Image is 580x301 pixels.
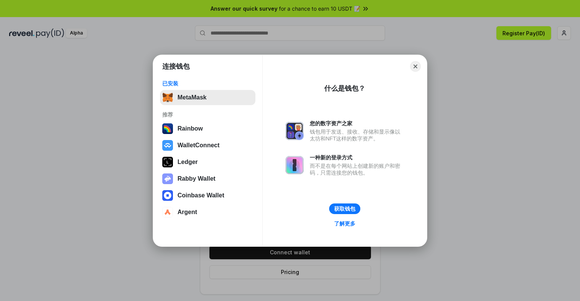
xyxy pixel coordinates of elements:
button: MetaMask [160,90,255,105]
div: Rainbow [177,125,203,132]
img: svg+xml,%3Csvg%20fill%3D%22none%22%20height%3D%2233%22%20viewBox%3D%220%200%2035%2033%22%20width%... [162,92,173,103]
img: svg+xml,%3Csvg%20width%3D%2228%22%20height%3D%2228%22%20viewBox%3D%220%200%2028%2028%22%20fill%3D... [162,207,173,217]
div: Ledger [177,159,198,165]
img: svg+xml,%3Csvg%20width%3D%2228%22%20height%3D%2228%22%20viewBox%3D%220%200%2028%2028%22%20fill%3D... [162,190,173,201]
img: svg+xml,%3Csvg%20width%3D%2228%22%20height%3D%2228%22%20viewBox%3D%220%200%2028%2028%22%20fill%3D... [162,140,173,151]
button: WalletConnect [160,138,255,153]
div: Coinbase Wallet [177,192,224,199]
button: 获取钱包 [329,203,360,214]
img: svg+xml,%3Csvg%20xmlns%3D%22http%3A%2F%2Fwww.w3.org%2F2000%2Fsvg%22%20fill%3D%22none%22%20viewBox... [285,122,304,140]
div: 了解更多 [334,220,355,227]
img: svg+xml,%3Csvg%20width%3D%22120%22%20height%3D%22120%22%20viewBox%3D%220%200%20120%20120%22%20fil... [162,123,173,134]
div: WalletConnect [177,142,220,149]
div: 您的数字资产之家 [310,120,404,127]
button: Ledger [160,154,255,170]
h1: 连接钱包 [162,62,190,71]
button: Coinbase Wallet [160,188,255,203]
button: Argent [160,205,255,220]
button: Rabby Wallet [160,171,255,186]
div: Argent [177,209,197,216]
button: Rainbow [160,121,255,136]
div: Rabby Wallet [177,175,216,182]
div: 钱包用于发送、接收、存储和显示像以太坊和NFT这样的数字资产。 [310,128,404,142]
div: 推荐 [162,111,253,118]
div: 什么是钱包？ [324,84,365,93]
img: svg+xml,%3Csvg%20xmlns%3D%22http%3A%2F%2Fwww.w3.org%2F2000%2Fsvg%22%20width%3D%2228%22%20height%3... [162,157,173,167]
div: 获取钱包 [334,205,355,212]
div: MetaMask [177,94,206,101]
img: svg+xml,%3Csvg%20xmlns%3D%22http%3A%2F%2Fwww.w3.org%2F2000%2Fsvg%22%20fill%3D%22none%22%20viewBox... [285,156,304,174]
img: svg+xml,%3Csvg%20xmlns%3D%22http%3A%2F%2Fwww.w3.org%2F2000%2Fsvg%22%20fill%3D%22none%22%20viewBox... [162,173,173,184]
a: 了解更多 [330,219,360,229]
div: 一种新的登录方式 [310,154,404,161]
div: 而不是在每个网站上创建新的账户和密码，只需连接您的钱包。 [310,162,404,176]
div: 已安装 [162,80,253,87]
button: Close [410,61,421,72]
